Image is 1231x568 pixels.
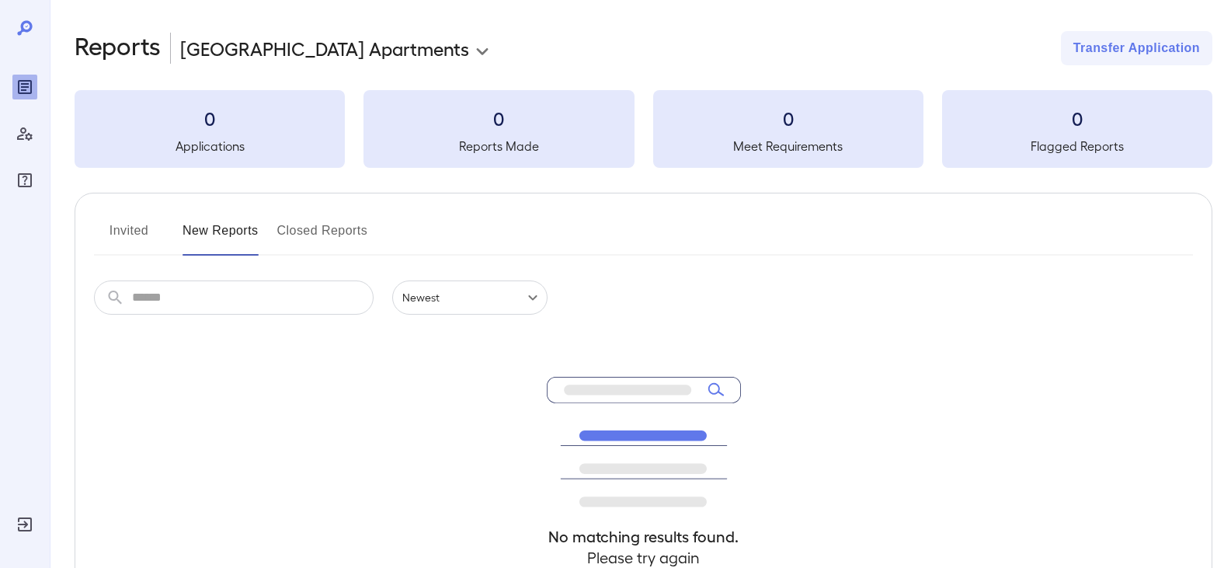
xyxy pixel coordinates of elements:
div: Newest [392,281,548,315]
div: Manage Users [12,121,37,146]
div: Reports [12,75,37,99]
h3: 0 [363,106,634,131]
h5: Applications [75,137,345,155]
div: FAQ [12,168,37,193]
button: Transfer Application [1061,31,1212,65]
h5: Reports Made [363,137,634,155]
button: Closed Reports [277,218,368,256]
button: Invited [94,218,164,256]
button: New Reports [183,218,259,256]
h3: 0 [653,106,923,131]
h2: Reports [75,31,161,65]
div: Log Out [12,512,37,537]
h4: No matching results found. [547,526,741,547]
h3: 0 [75,106,345,131]
summary: 0Applications0Reports Made0Meet Requirements0Flagged Reports [75,90,1212,168]
h4: Please try again [547,547,741,568]
h3: 0 [942,106,1212,131]
h5: Flagged Reports [942,137,1212,155]
p: [GEOGRAPHIC_DATA] Apartments [180,36,469,61]
h5: Meet Requirements [653,137,923,155]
